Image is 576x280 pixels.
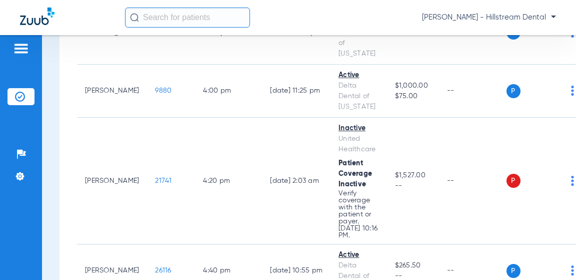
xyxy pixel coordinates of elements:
[130,13,139,22] img: Search Icon
[395,29,402,36] span: --
[155,177,171,184] span: 21741
[338,134,379,155] div: United Healthcare
[155,29,172,36] span: 13269
[526,232,576,280] iframe: Chat Widget
[338,17,379,59] div: Blue Cross Blue Shield of [US_STATE]
[195,118,262,244] td: 4:20 PM
[439,65,506,118] td: --
[571,86,574,96] img: group-dot-blue.svg
[439,118,506,244] td: --
[77,118,147,244] td: [PERSON_NAME]
[155,267,171,274] span: 26116
[395,260,431,271] span: $265.50
[395,91,431,102] span: $75.00
[338,123,379,134] div: Inactive
[338,190,379,239] p: Verify coverage with the patient or payer. [DATE] 10:16 PM.
[506,264,520,278] span: P
[395,81,431,91] span: $1,000.00
[77,65,147,118] td: [PERSON_NAME]
[338,250,379,260] div: Active
[155,87,171,94] span: 9880
[338,70,379,81] div: Active
[506,174,520,188] span: P
[422,13,556,23] span: [PERSON_NAME] - Hillstream Dental
[125,8,250,28] input: Search for patients
[13,43,29,55] img: hamburger-icon
[262,65,330,118] td: [DATE] 11:25 PM
[338,81,379,112] div: Delta Dental of [US_STATE]
[338,160,372,188] span: Patient Coverage Inactive
[395,170,431,181] span: $1,527.00
[195,65,262,118] td: 4:00 PM
[395,181,431,191] span: --
[571,176,574,186] img: group-dot-blue.svg
[262,118,330,244] td: [DATE] 2:03 AM
[506,84,520,98] span: P
[20,8,54,25] img: Zuub Logo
